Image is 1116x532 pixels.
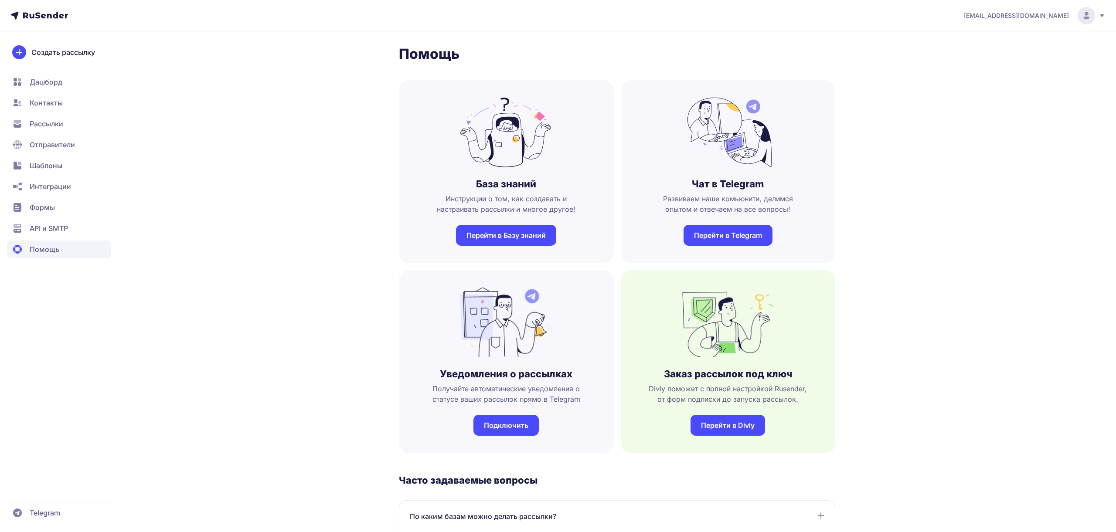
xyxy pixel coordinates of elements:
[692,178,764,190] h3: Чат в Telegram
[456,225,556,246] a: Перейти в Базу знаний
[440,368,572,380] h3: Уведомления о рассылках
[691,415,765,436] a: Перейти в Divly
[30,139,75,150] span: Отправители
[31,47,95,58] span: Создать рассылку
[30,119,63,129] span: Рассылки
[399,474,835,486] h3: Часто задаваемые вопросы
[682,98,774,167] img: no_photo
[473,415,539,436] a: Подключить
[413,193,600,214] span: Инструкции о том, как создавать и настраивать рассылки и многое другое!
[684,225,772,246] a: Перейти в Telegram
[30,223,68,234] span: API и SMTP
[413,383,600,404] span: Получайте автоматические уведомления о статусе ваших рассылок прямо в Telegram
[635,383,822,404] span: Divly поможет с полной настройкой Rusender, от форм подписки до запуска рассылок.
[30,98,63,108] span: Контакты
[460,288,552,357] img: no_photo
[682,288,774,357] img: no_photo
[30,508,60,518] span: Telegram
[460,98,552,167] img: no_photo
[476,178,536,190] h3: База знаний
[399,45,835,63] h1: Помощь
[964,11,1069,20] span: [EMAIL_ADDRESS][DOMAIN_NAME]
[410,511,556,522] span: По каким базам можно делать рассылки?
[664,368,792,380] h3: Заказ рассылок под ключ
[30,160,62,171] span: Шаблоны
[30,202,55,213] span: Формы
[30,77,62,87] span: Дашборд
[30,181,71,192] span: Интеграции
[7,504,111,522] a: Telegram
[635,193,822,214] span: Развиваем наше комьюнити, делимся опытом и отвечаем на все вопросы!
[30,244,59,254] span: Помощь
